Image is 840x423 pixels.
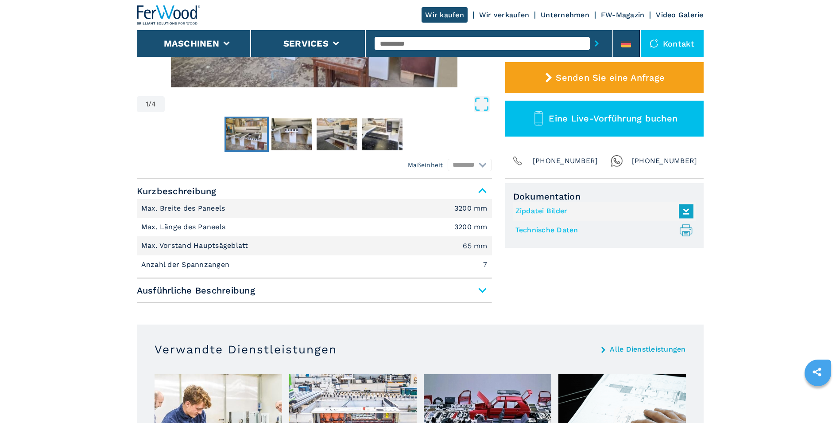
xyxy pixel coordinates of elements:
button: Go to Slide 3 [315,117,359,152]
nav: Thumbnail Navigation [137,117,492,152]
span: [PHONE_NUMBER] [533,155,598,167]
p: Anzahl der Spannzangen [141,260,232,270]
p: Max. Länge des Paneels [141,222,228,232]
button: Go to Slide 1 [225,117,269,152]
img: 278dd8de3ae8cd11d7ad4c515ed668a8 [271,118,312,150]
span: Senden Sie eine Anfrage [556,72,665,83]
p: Max. Vorstand Hauptsägeblatt [141,241,251,251]
p: Max. Breite des Paneels [141,204,228,213]
a: sharethis [806,361,828,383]
button: Go to Slide 4 [360,117,404,152]
button: Maschinen [164,38,219,49]
a: Zipdatei Bilder [515,204,689,219]
em: 7 [483,261,487,268]
h3: Verwandte Dienstleistungen [155,342,337,356]
span: Dokumentation [513,191,696,202]
em: 3200 mm [454,223,488,231]
span: 1 [146,101,148,108]
em: 65 mm [463,243,487,250]
img: Phone [511,155,524,167]
a: Technische Daten [515,223,689,238]
em: Maßeinheit [408,161,443,169]
img: Kontakt [650,39,658,48]
img: b56ca73c259e668177417e270059aec4 [226,118,267,150]
button: Services [283,38,329,49]
span: Eine Live-Vorführung buchen [549,113,677,124]
span: / [148,101,151,108]
button: Senden Sie eine Anfrage [505,62,704,93]
button: submit-button [590,33,604,54]
a: Wir kaufen [422,7,468,23]
button: Go to Slide 2 [270,117,314,152]
a: Wir verkaufen [479,11,529,19]
button: Open Fullscreen [167,96,489,112]
iframe: Chat [802,383,833,416]
span: 4 [151,101,156,108]
button: Eine Live-Vorführung buchen [505,101,704,137]
img: 08aeb5e827b78f4e36c2aee5b9b51da0 [317,118,357,150]
a: Alle Dienstleistungen [610,346,685,353]
img: 051b3f79fc213b529e9ec02bc03b3005 [362,118,403,150]
span: Ausführliche Beschreibung [137,282,492,298]
img: Whatsapp [611,155,623,167]
em: 3200 mm [454,205,488,212]
a: Video Galerie [656,11,703,19]
div: Kurzbeschreibung [137,199,492,274]
span: [PHONE_NUMBER] [632,155,697,167]
a: Unternehmen [541,11,589,19]
img: Ferwood [137,5,201,25]
span: Kurzbeschreibung [137,183,492,199]
div: Kontakt [641,30,704,57]
a: FW-Magazin [601,11,645,19]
